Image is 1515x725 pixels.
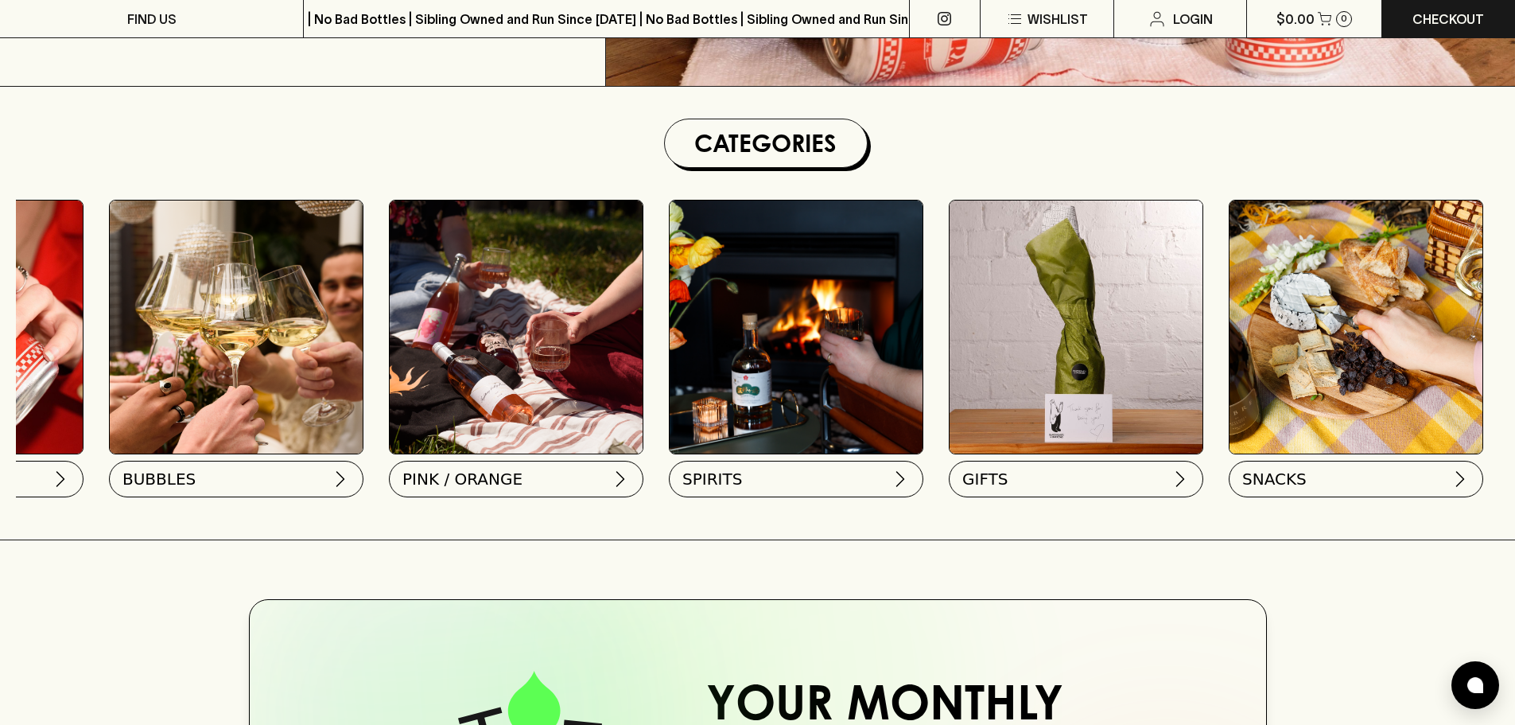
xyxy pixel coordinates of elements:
[1173,10,1213,29] p: Login
[1341,14,1347,23] p: 0
[671,126,860,161] h1: Categories
[390,201,643,454] img: gospel_collab-2 1
[109,461,363,497] button: BUBBLES
[891,470,910,489] img: chevron-right.svg
[1242,468,1307,490] span: SNACKS
[127,10,177,29] p: FIND US
[950,201,1202,454] img: GIFT WRA-16 1
[670,201,923,454] img: gospel_collab-2 1
[122,468,196,490] span: BUBBLES
[1276,10,1315,29] p: $0.00
[962,468,1008,490] span: GIFTS
[1027,10,1088,29] p: Wishlist
[331,470,350,489] img: chevron-right.svg
[611,470,630,489] img: chevron-right.svg
[1229,201,1482,454] img: Bottle-Drop 1
[669,461,923,497] button: SPIRITS
[51,470,70,489] img: chevron-right.svg
[402,468,522,490] span: PINK / ORANGE
[682,468,742,490] span: SPIRITS
[110,201,363,454] img: 2022_Festive_Campaign_INSTA-16 1
[949,461,1203,497] button: GIFTS
[1467,677,1483,693] img: bubble-icon
[1412,10,1484,29] p: Checkout
[1171,470,1190,489] img: chevron-right.svg
[1229,461,1483,497] button: SNACKS
[389,461,643,497] button: PINK / ORANGE
[1451,470,1470,489] img: chevron-right.svg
